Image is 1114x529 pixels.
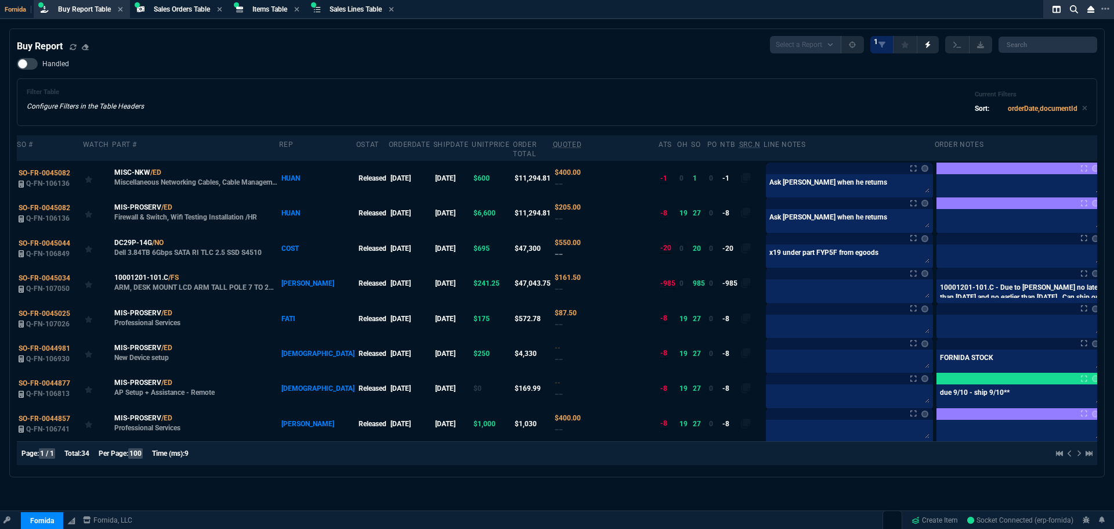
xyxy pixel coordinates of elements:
span: 10001201-101.C [114,272,168,283]
span: Buy Report Table [58,5,111,13]
td: Dell 3.84TB 6Gbps SATA RI TLC 2.5 SSD S4510 [112,231,279,266]
td: -8 [720,406,739,441]
td: $1,000 [472,406,513,441]
span: 0 [709,350,713,358]
td: [DATE] [433,231,472,266]
span: -- [555,214,563,223]
td: Released [356,196,389,231]
span: 34 [81,449,89,458]
a: /NO [152,237,164,248]
abbr: Quote Sourcing Notes [739,141,761,149]
span: -- [555,285,563,293]
td: [DEMOGRAPHIC_DATA] [279,336,356,371]
span: Q-FN-107026 [26,320,70,328]
td: Professional Services [112,301,279,336]
p: New Device setup [114,353,169,362]
span: SO-FR-0045082 [19,169,70,177]
td: -8 [720,336,739,371]
div: -8 [660,348,667,359]
td: [DATE] [389,196,433,231]
td: $175 [472,301,513,336]
a: /ED [161,377,172,388]
a: /ED [161,308,172,318]
td: 1 [691,161,707,196]
p: Configure Filters in the Table Headers [27,101,144,111]
span: 0 [709,384,713,393]
span: Sales Orders Table [154,5,210,13]
span: 19 [679,315,688,323]
span: 1 [874,37,878,46]
div: Order Total [513,140,549,159]
p: Firewall & Switch, Wifi Testing Installation /HR [114,213,257,222]
div: unitPrice [472,140,509,149]
span: Quoted Cost [555,168,581,177]
div: -8 [660,418,667,429]
span: 0 [709,420,713,428]
a: /ED [150,167,161,178]
span: SO-FR-0044857 [19,415,70,423]
span: 19 [679,420,688,428]
div: oStat [356,140,379,149]
span: DC29P-14G [114,237,152,248]
nx-icon: Search [1065,2,1083,16]
div: ATS [659,140,672,149]
a: Create Item [907,512,963,529]
p: Professional Services [114,423,180,433]
td: [DATE] [433,161,472,196]
span: 19 [679,384,688,393]
h6: Filter Table [27,88,144,96]
div: Add to Watchlist [85,205,110,221]
code: orderDate,documentId [1008,105,1077,113]
abbr: Quoted Cost and Sourcing Notes [553,141,582,149]
span: SO-FR-0045034 [19,274,70,282]
p: Dell 3.84TB 6Gbps SATA RI TLC 2.5 SSD S4510 [114,248,262,257]
span: SO-FR-0045025 [19,310,70,318]
span: 0 [679,279,683,287]
input: Search [999,37,1097,53]
td: $4,330 [513,336,552,371]
td: -8 [720,301,739,336]
span: 19 [679,209,688,217]
td: FATI [279,301,356,336]
span: 0 [709,174,713,182]
a: FEOjFdPhLXOQ7S2xAAA6 [967,515,1073,526]
nx-icon: Close Tab [217,5,222,15]
div: Add to Watchlist [85,346,110,362]
td: [PERSON_NAME] [279,266,356,301]
span: Q-FN-106849 [26,250,70,258]
td: [DATE] [433,371,472,406]
span: MIS-PROSERV [114,413,161,423]
span: MIS-PROSERV [114,343,161,353]
span: SO-FR-0045082 [19,204,70,212]
h6: Current Filters [975,91,1087,99]
span: -- [555,355,563,364]
span: -- [555,320,563,329]
td: 20 [691,231,707,266]
a: /FS [168,272,179,283]
td: [DATE] [389,161,433,196]
td: $600 [472,161,513,196]
td: Firewall & Switch, Wifi Testing Installation /HR [112,196,279,231]
td: [DATE] [389,336,433,371]
span: 1 / 1 [39,448,55,459]
td: HUAN [279,196,356,231]
td: -20 [720,231,739,266]
div: NTB [720,140,735,149]
span: Handled [42,59,69,69]
span: Q-FN-106930 [26,355,70,363]
span: Time (ms): [152,449,185,458]
td: [DATE] [433,266,472,301]
span: 0 [709,279,713,287]
div: Rep [279,140,293,149]
td: -1 [720,161,739,196]
nx-icon: Close Tab [294,5,299,15]
td: $6,600 [472,196,513,231]
span: Sales Lines Table [330,5,382,13]
td: [DATE] [389,406,433,441]
td: -985 [720,266,739,301]
span: Q-FN-106741 [26,425,70,433]
span: Q-FN-106813 [26,390,70,398]
h4: Buy Report [17,39,63,53]
td: $11,294.81 [513,161,552,196]
p: AP Setup + Assistance - Remote [114,388,215,397]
